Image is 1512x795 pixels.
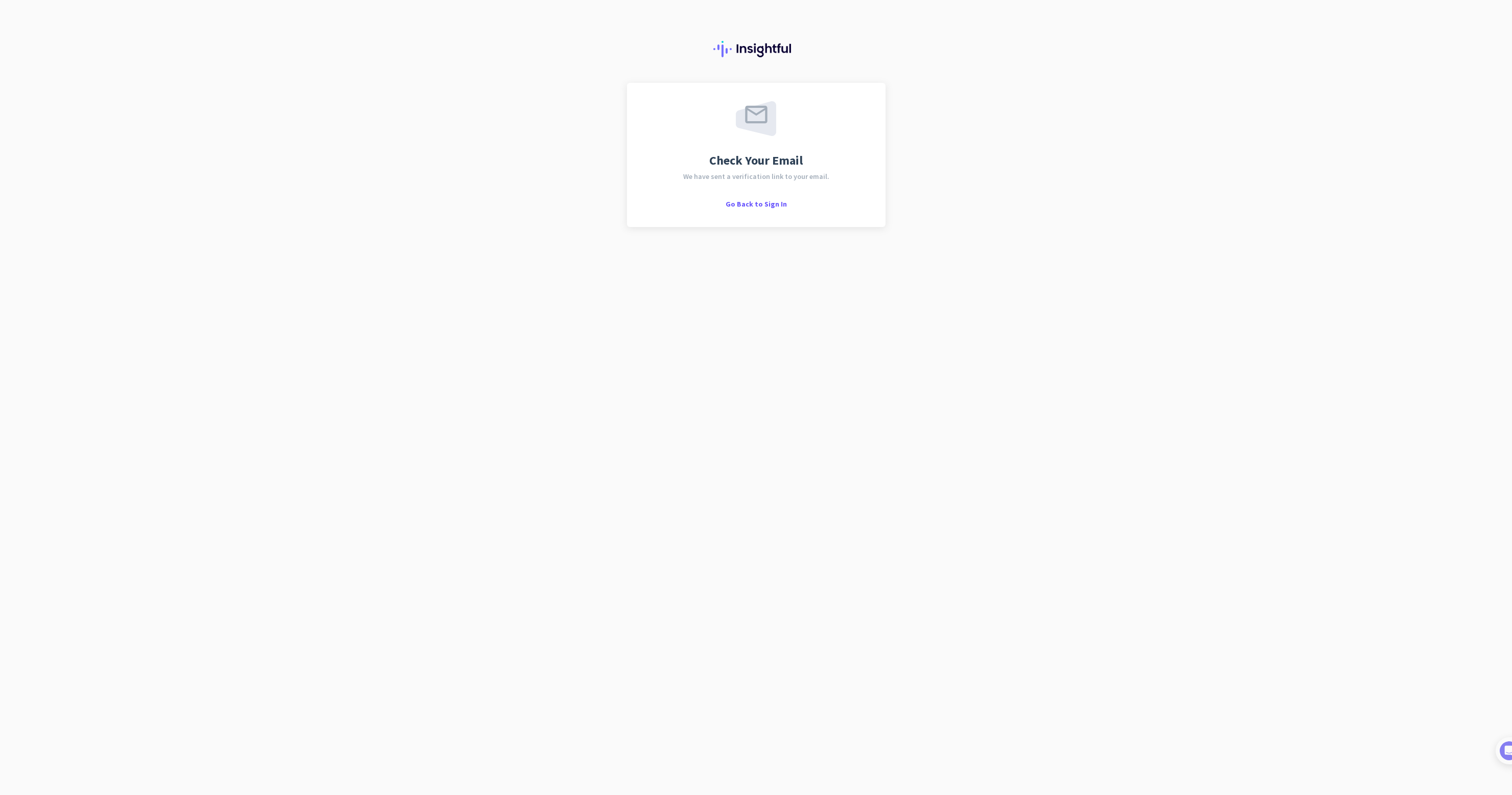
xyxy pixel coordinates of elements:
img: Insightful [713,41,799,57]
img: email-sent [736,101,776,136]
span: We have sent a verification link to your email. [683,173,829,180]
span: Go Back to Sign In [726,199,787,209]
span: Check Your Email [709,154,803,167]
